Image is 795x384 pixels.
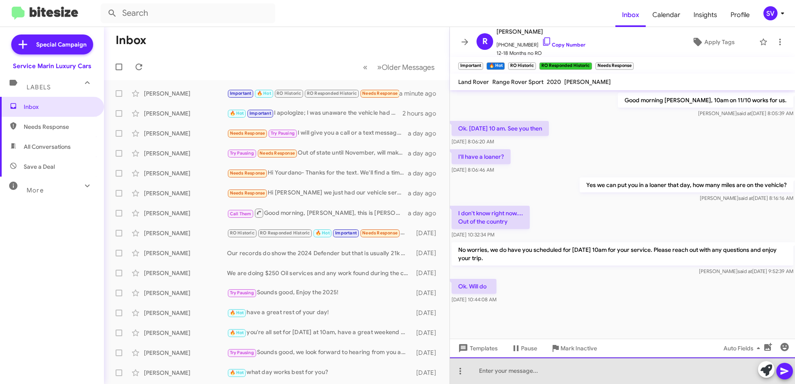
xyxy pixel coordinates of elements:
[144,229,227,237] div: [PERSON_NAME]
[704,34,735,49] span: Apply Tags
[412,369,443,377] div: [DATE]
[27,84,51,91] span: Labels
[101,3,275,23] input: Search
[504,341,544,356] button: Pause
[412,309,443,317] div: [DATE]
[24,123,94,131] span: Needs Response
[486,62,504,70] small: 🔥 Hot
[452,149,511,164] p: I'll have a loaner?
[452,296,496,303] span: [DATE] 10:44:08 AM
[496,49,585,57] span: 12-18 Months no RO
[496,27,585,37] span: [PERSON_NAME]
[564,78,611,86] span: [PERSON_NAME]
[144,129,227,138] div: [PERSON_NAME]
[646,3,687,27] span: Calendar
[450,341,504,356] button: Templates
[717,341,770,356] button: Auto Fields
[230,190,265,196] span: Needs Response
[227,269,412,277] div: We are doing $250 Oil services and any work found during the complimentary multipoint inspection ...
[399,89,443,98] div: a minute ago
[372,59,439,76] button: Next
[13,62,91,70] div: Service Marin Luxury Cars
[699,268,793,274] span: [PERSON_NAME] [DATE] 9:52:39 AM
[227,368,412,377] div: what day works best for you?
[230,370,244,375] span: 🔥 Hot
[227,228,412,238] div: We are scheduled for 9:30 [DATE]!
[542,42,585,48] a: Copy Number
[230,170,265,176] span: Needs Response
[230,330,244,335] span: 🔥 Hot
[358,59,373,76] button: Previous
[227,128,408,138] div: I will give you a call or a text message to let you know when I can come in real soon
[227,348,412,357] div: Sounds good, we look forward to hearing from you and hope your healing process goes well.
[116,34,146,47] h1: Inbox
[230,211,252,217] span: Call Them
[144,289,227,297] div: [PERSON_NAME]
[230,290,254,295] span: Try Pausing
[763,6,778,20] div: SV
[144,249,227,257] div: [PERSON_NAME]
[271,130,295,136] span: Try Pausing
[227,148,408,158] div: Out of state until November, will make an app.
[230,130,265,136] span: Needs Response
[230,230,254,236] span: RO Historic
[724,3,756,27] a: Profile
[257,91,271,96] span: 🔥 Hot
[458,62,483,70] small: Important
[227,188,408,198] div: Hi [PERSON_NAME] we just had our vehicle serviced on 8/25. Is there a recall or something that ne...
[547,78,561,86] span: 2020
[230,111,244,116] span: 🔥 Hot
[335,230,357,236] span: Important
[452,242,793,266] p: No worries, we do have you scheduled for [DATE] 10am for your service. Please reach out with any ...
[408,169,443,177] div: a day ago
[496,37,585,49] span: [PHONE_NUMBER]
[227,108,402,118] div: I apologize; I was unaware the vehicle had been picked up. You can stop by and we can have the sh...
[144,89,227,98] div: [PERSON_NAME]
[307,91,357,96] span: RO Responded Historic
[227,208,408,218] div: Good morning, [PERSON_NAME], this is [PERSON_NAME] from [PERSON_NAME] Cars returning your call. I...
[687,3,724,27] a: Insights
[362,91,397,96] span: Needs Response
[144,209,227,217] div: [PERSON_NAME]
[756,6,786,20] button: SV
[452,279,496,294] p: Ok. Will do
[24,162,55,171] span: Save a Deal
[11,34,93,54] a: Special Campaign
[458,78,489,86] span: Land Rover
[408,209,443,217] div: a day ago
[457,341,498,356] span: Templates
[230,310,244,315] span: 🔥 Hot
[227,288,412,298] div: Sounds good, Enjoy the 2025!
[144,309,227,317] div: [PERSON_NAME]
[615,3,646,27] span: Inbox
[738,268,752,274] span: said at
[539,62,592,70] small: RO Responded Historic
[412,349,443,357] div: [DATE]
[737,110,751,116] span: said at
[452,138,494,145] span: [DATE] 8:06:20 AM
[24,143,71,151] span: All Conversations
[738,195,753,201] span: said at
[382,63,435,72] span: Older Messages
[363,62,368,72] span: «
[144,329,227,337] div: [PERSON_NAME]
[412,249,443,257] div: [DATE]
[144,369,227,377] div: [PERSON_NAME]
[144,169,227,177] div: [PERSON_NAME]
[358,59,439,76] nav: Page navigation example
[27,187,44,194] span: More
[260,230,310,236] span: RO Responded Historic
[671,34,755,49] button: Apply Tags
[230,91,252,96] span: Important
[560,341,597,356] span: Mark Inactive
[362,230,397,236] span: Needs Response
[412,329,443,337] div: [DATE]
[36,40,86,49] span: Special Campaign
[412,289,443,297] div: [DATE]
[249,111,271,116] span: Important
[230,150,254,156] span: Try Pausing
[452,231,494,238] span: [DATE] 10:32:34 PM
[618,93,793,108] p: Good morning [PERSON_NAME], 10am on 11/10 works for us.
